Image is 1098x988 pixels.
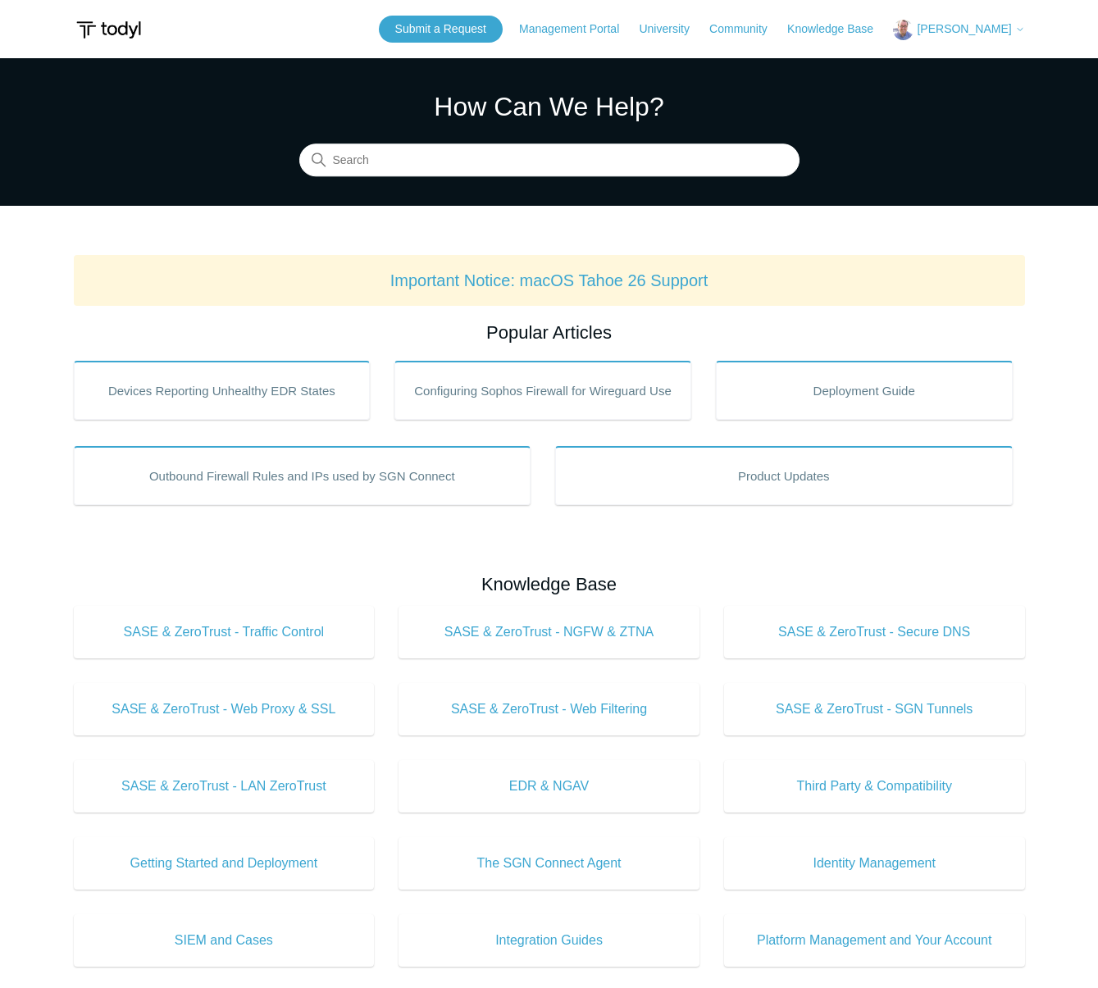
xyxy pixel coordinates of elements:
[74,361,371,420] a: Devices Reporting Unhealthy EDR States
[399,837,699,890] a: The SGN Connect Agent
[749,776,1000,796] span: Third Party & Compatibility
[399,760,699,813] a: EDR & NGAV
[423,622,675,642] span: SASE & ZeroTrust - NGFW & ZTNA
[423,854,675,873] span: The SGN Connect Agent
[74,571,1025,598] h2: Knowledge Base
[74,446,531,505] a: Outbound Firewall Rules and IPs used by SGN Connect
[423,931,675,950] span: Integration Guides
[399,683,699,735] a: SASE & ZeroTrust - Web Filtering
[399,606,699,658] a: SASE & ZeroTrust - NGFW & ZTNA
[74,760,375,813] a: SASE & ZeroTrust - LAN ZeroTrust
[74,683,375,735] a: SASE & ZeroTrust - Web Proxy & SSL
[724,837,1025,890] a: Identity Management
[399,914,699,967] a: Integration Guides
[394,361,691,420] a: Configuring Sophos Firewall for Wireguard Use
[423,776,675,796] span: EDR & NGAV
[379,16,503,43] a: Submit a Request
[98,776,350,796] span: SASE & ZeroTrust - LAN ZeroTrust
[709,20,784,38] a: Community
[423,699,675,719] span: SASE & ZeroTrust - Web Filtering
[74,837,375,890] a: Getting Started and Deployment
[787,20,890,38] a: Knowledge Base
[639,20,705,38] a: University
[749,622,1000,642] span: SASE & ZeroTrust - Secure DNS
[98,699,350,719] span: SASE & ZeroTrust - Web Proxy & SSL
[917,22,1011,35] span: [PERSON_NAME]
[299,87,800,126] h1: How Can We Help?
[74,15,144,45] img: Todyl Support Center Help Center home page
[299,144,800,177] input: Search
[724,683,1025,735] a: SASE & ZeroTrust - SGN Tunnels
[98,854,350,873] span: Getting Started and Deployment
[724,760,1025,813] a: Third Party & Compatibility
[74,914,375,967] a: SIEM and Cases
[390,271,708,289] a: Important Notice: macOS Tahoe 26 Support
[724,914,1025,967] a: Platform Management and Your Account
[749,854,1000,873] span: Identity Management
[555,446,1013,505] a: Product Updates
[893,20,1024,40] button: [PERSON_NAME]
[98,622,350,642] span: SASE & ZeroTrust - Traffic Control
[98,931,350,950] span: SIEM and Cases
[716,361,1013,420] a: Deployment Guide
[749,931,1000,950] span: Platform Management and Your Account
[74,606,375,658] a: SASE & ZeroTrust - Traffic Control
[724,606,1025,658] a: SASE & ZeroTrust - Secure DNS
[749,699,1000,719] span: SASE & ZeroTrust - SGN Tunnels
[74,319,1025,346] h2: Popular Articles
[519,20,636,38] a: Management Portal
